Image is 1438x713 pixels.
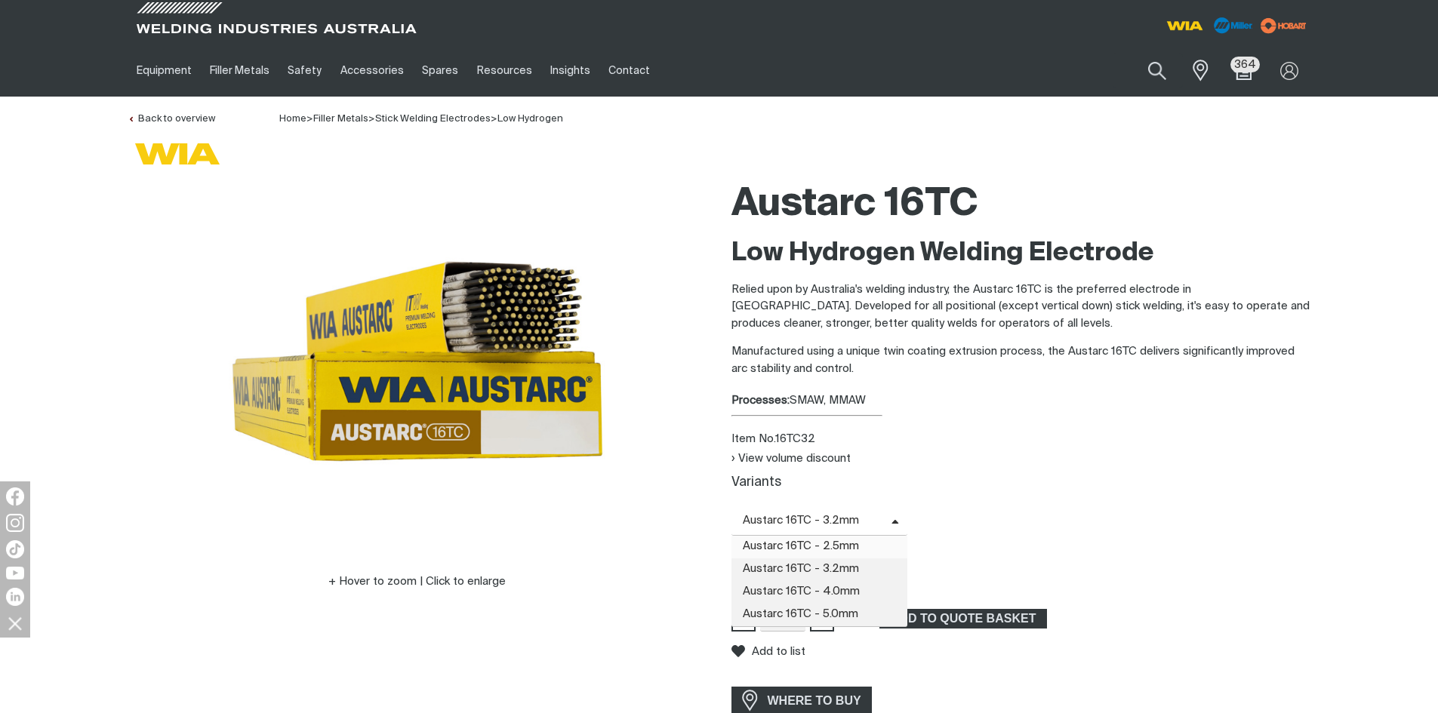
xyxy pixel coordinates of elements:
[279,114,306,124] span: Home
[6,567,24,579] img: YouTube
[731,343,1311,377] p: Manufactured using a unique twin coating extrusion process, the Austarc 16TC delivers significant...
[879,609,1047,628] button: Add Austarc 16TC 3.2mm 5kg Pack (15kg Carton) to the shopping cart
[599,45,659,97] a: Contact
[731,644,805,658] button: Add to list
[731,581,908,604] span: Austarc 16TC - 4.0mm
[731,604,908,626] span: Austarc 16TC - 5.0mm
[758,689,871,713] span: WHERE TO BUY
[6,487,24,506] img: Facebook
[2,610,28,636] img: hide socials
[413,45,467,97] a: Spares
[313,114,368,124] a: Filler Metals
[279,112,306,124] a: Home
[881,609,1045,628] span: ADD TO QUOTE BASKET
[752,645,805,658] span: Add to list
[731,431,1311,448] div: Item No. 16TC32
[201,45,279,97] a: Filler Metals
[128,45,1015,97] nav: Main
[128,114,215,124] a: Back to overview
[467,45,540,97] a: Resources
[491,114,497,124] span: >
[731,237,1311,270] h2: Low Hydrogen Welding Electrode
[731,395,790,406] strong: Processes:
[497,114,563,124] a: Low Hydrogen
[279,45,331,97] a: Safety
[731,536,908,558] span: Austarc 16TC - 2.5mm
[731,180,1311,229] h1: Austarc 16TC
[306,114,313,124] span: >
[731,476,781,489] label: Variants
[731,452,851,465] button: View volume discount
[731,558,908,581] span: Austarc 16TC - 3.2mm
[6,514,24,532] img: Instagram
[6,540,24,558] img: TikTok
[229,173,606,550] img: Austarc 16TC
[1256,14,1311,37] img: miller
[375,114,491,124] a: Stick Welding Electrodes
[541,45,599,97] a: Insights
[1113,53,1183,88] input: Product name or item number...
[1132,53,1183,88] button: Search products
[368,114,375,124] span: >
[331,45,413,97] a: Accessories
[6,588,24,606] img: LinkedIn
[319,573,515,591] button: Hover to zoom | Click to enlarge
[719,536,1323,561] div: Price
[731,512,891,530] span: Austarc 16TC - 3.2mm
[128,45,201,97] a: Equipment
[731,281,1311,333] p: Relied upon by Australia's welding industry, the Austarc 16TC is the preferred electrode in [GEOG...
[731,392,1311,410] div: SMAW, MMAW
